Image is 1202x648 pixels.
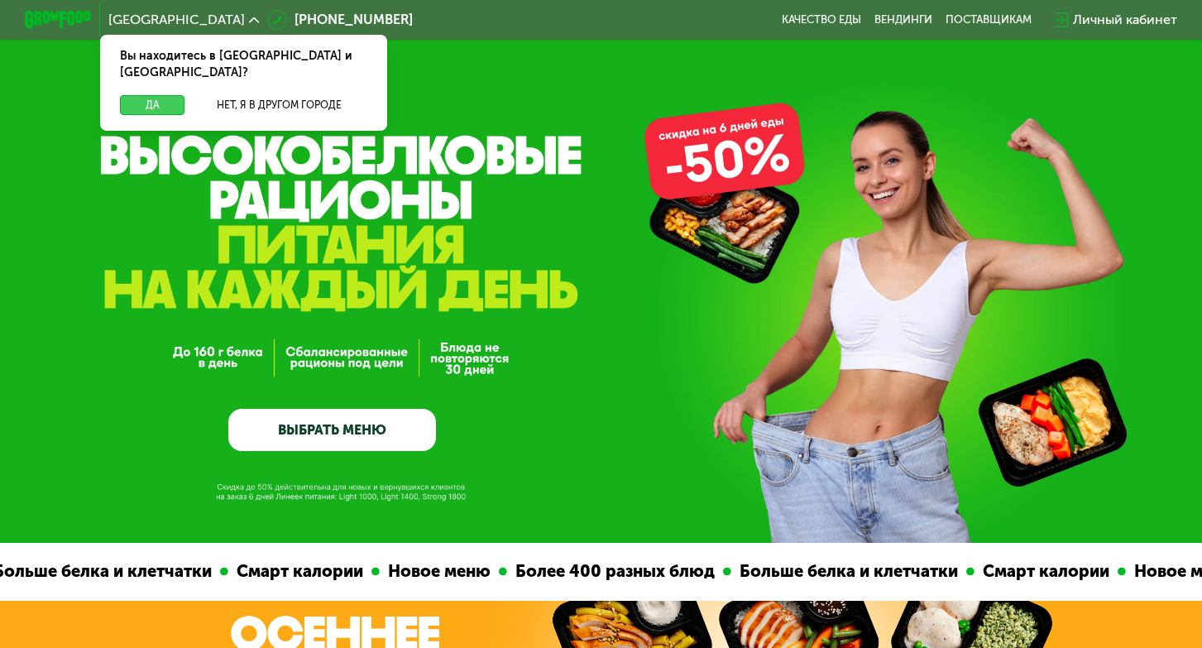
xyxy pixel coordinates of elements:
[782,13,861,26] a: Качество еды
[874,13,932,26] a: Вендинги
[243,559,459,584] div: Более 400 разных блюд
[862,559,981,584] div: Новое меню
[120,95,184,115] button: Да
[228,409,436,450] a: ВЫБРАТЬ МЕНЮ
[191,95,367,115] button: Нет, я в другом городе
[267,10,412,30] a: [PHONE_NUMBER]
[100,35,387,95] div: Вы находитесь в [GEOGRAPHIC_DATA] и [GEOGRAPHIC_DATA]?
[711,559,854,584] div: Смарт калории
[116,559,235,584] div: Новое меню
[467,559,702,584] div: Больше белка и клетчатки
[946,13,1032,26] div: поставщикам
[108,13,245,26] span: [GEOGRAPHIC_DATA]
[1073,10,1177,30] div: Личный кабинет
